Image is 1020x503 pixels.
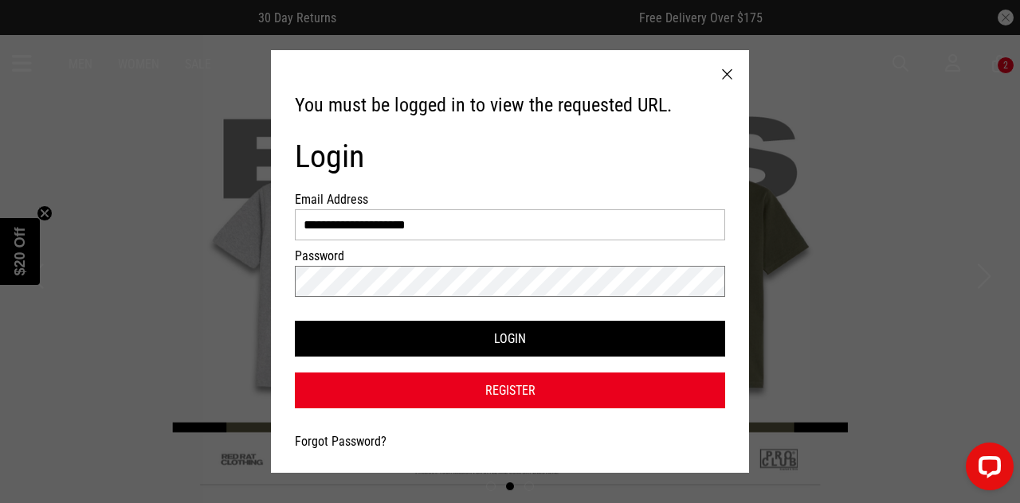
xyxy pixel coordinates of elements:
button: Login [295,321,725,357]
h3: You must be logged in to view the requested URL. [295,93,725,119]
a: Register [295,372,725,408]
iframe: LiveChat chat widget [953,436,1020,503]
h1: Login [295,138,725,176]
a: Forgot Password? [295,434,386,449]
label: Email Address [295,192,381,207]
label: Password [295,248,381,263]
